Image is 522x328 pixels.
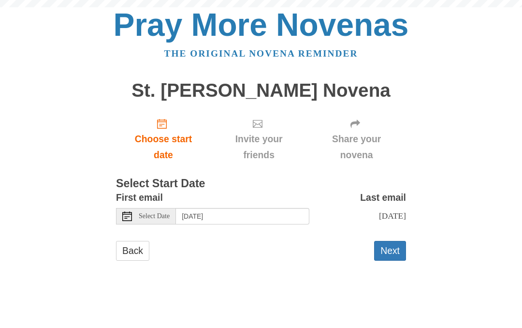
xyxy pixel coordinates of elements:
span: Select Date [139,213,170,220]
button: Next [374,241,406,261]
label: First email [116,190,163,206]
div: Click "Next" to confirm your start date first. [307,110,406,168]
a: Back [116,241,149,261]
h3: Select Start Date [116,178,406,190]
a: Pray More Novenas [114,7,409,43]
span: Choose start date [126,131,201,163]
span: Share your novena [317,131,396,163]
span: [DATE] [379,211,406,221]
div: Click "Next" to confirm your start date first. [211,110,307,168]
span: Invite your friends [220,131,297,163]
a: The original novena reminder [164,48,358,59]
label: Last email [360,190,406,206]
h1: St. [PERSON_NAME] Novena [116,80,406,101]
a: Choose start date [116,110,211,168]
